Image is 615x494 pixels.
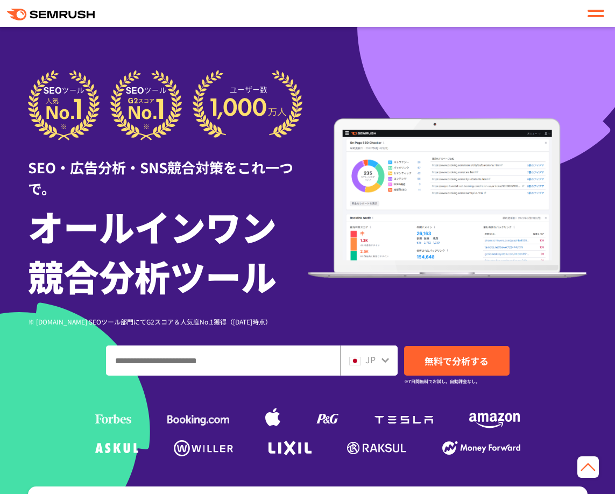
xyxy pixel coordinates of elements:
[28,316,308,327] div: ※ [DOMAIN_NAME] SEOツール部門にてG2スコア＆人気度No.1獲得（[DATE]時点）
[404,346,510,376] a: 無料で分析する
[425,354,489,368] span: 無料で分析する
[404,376,480,386] small: ※7日間無料でお試し。自動課金なし。
[28,140,308,199] div: SEO・広告分析・SNS競合対策をこれ一つで。
[28,201,308,300] h1: オールインワン 競合分析ツール
[365,353,376,366] span: JP
[107,346,340,375] input: ドメイン、キーワードまたはURLを入力してください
